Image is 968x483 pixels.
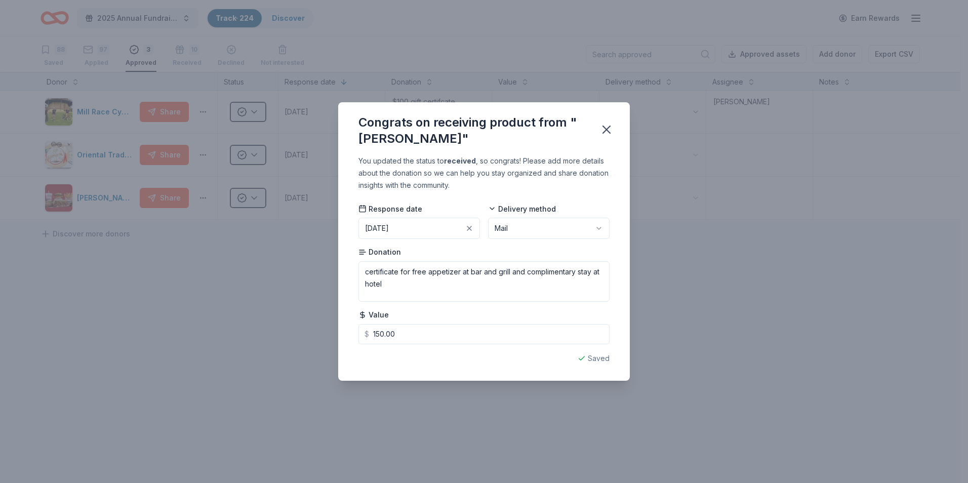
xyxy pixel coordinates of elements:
[358,247,401,257] span: Donation
[358,155,610,191] div: You updated the status to , so congrats! Please add more details about the donation so we can hel...
[358,218,480,239] button: [DATE]
[488,204,556,214] span: Delivery method
[358,114,587,147] div: Congrats on receiving product from "[PERSON_NAME]"
[358,261,610,302] textarea: certificate for free appetizer at bar and grill and complimentary stay at hotel
[444,156,476,165] b: received
[358,310,389,320] span: Value
[358,204,422,214] span: Response date
[365,222,389,234] div: [DATE]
